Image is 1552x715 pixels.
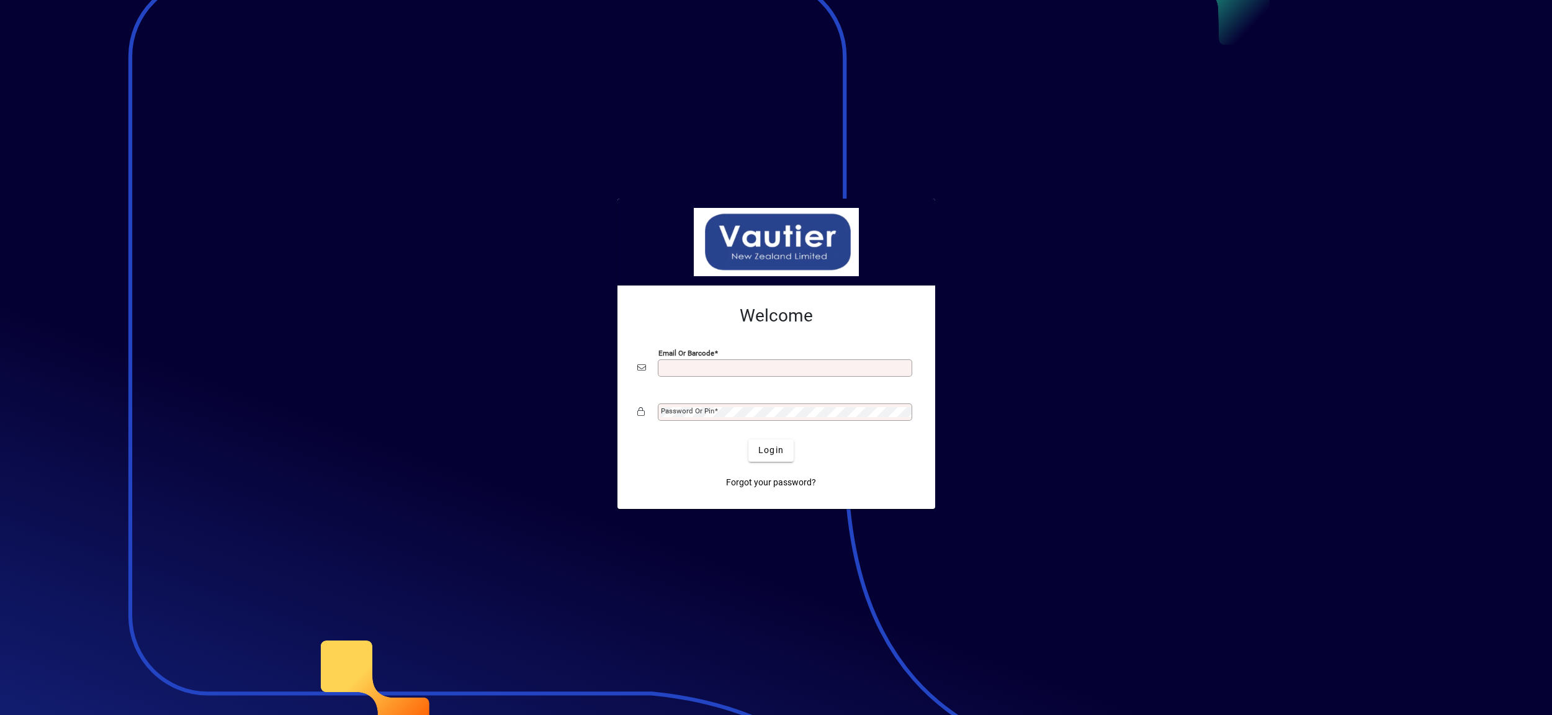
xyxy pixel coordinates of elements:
mat-label: Email or Barcode [658,348,714,357]
a: Forgot your password? [721,472,821,494]
span: Login [758,444,784,457]
h2: Welcome [637,305,915,326]
button: Login [748,439,794,462]
span: Forgot your password? [726,476,816,489]
mat-label: Password or Pin [661,407,714,415]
